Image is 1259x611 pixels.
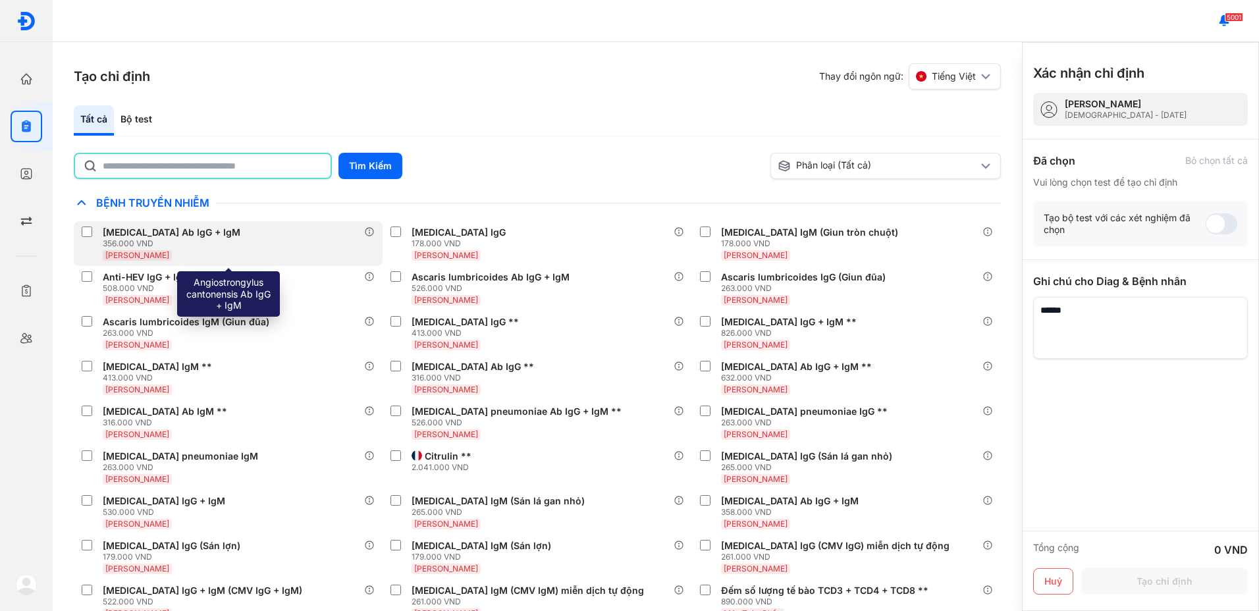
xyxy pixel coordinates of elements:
[721,271,886,283] div: Ascaris lumbricoides IgG (Giun đũa)
[412,373,539,383] div: 316.000 VND
[412,271,570,283] div: Ascaris lumbricoides Ab IgG + IgM
[105,519,169,529] span: [PERSON_NAME]
[103,417,232,428] div: 316.000 VND
[1033,568,1073,595] button: Huỷ
[724,385,788,394] span: [PERSON_NAME]
[414,519,478,529] span: [PERSON_NAME]
[103,373,217,383] div: 413.000 VND
[721,373,877,383] div: 632.000 VND
[1214,542,1248,558] div: 0 VND
[412,585,644,597] div: [MEDICAL_DATA] IgM (CMV IgM) miễn dịch tự động
[103,361,212,373] div: [MEDICAL_DATA] IgM **
[1225,13,1243,22] span: 5001
[721,495,859,507] div: [MEDICAL_DATA] Ab IgG + IgM
[414,564,478,573] span: [PERSON_NAME]
[721,552,955,562] div: 261.000 VND
[1185,155,1248,167] div: Bỏ chọn tất cả
[103,406,227,417] div: [MEDICAL_DATA] Ab IgM **
[105,385,169,394] span: [PERSON_NAME]
[103,316,269,328] div: Ascaris lumbricoides IgM (Giun đũa)
[103,238,246,249] div: 356.000 VND
[425,450,471,462] div: Citrulin **
[103,597,308,607] div: 522.000 VND
[103,495,225,507] div: [MEDICAL_DATA] IgG + IgM
[721,462,897,473] div: 265.000 VND
[103,585,302,597] div: [MEDICAL_DATA] IgG + IgM (CMV IgG + IgM)
[932,70,976,82] span: Tiếng Việt
[412,540,551,552] div: [MEDICAL_DATA] IgM (Sán lợn)
[103,552,246,562] div: 179.000 VND
[819,63,1001,90] div: Thay đổi ngôn ngữ:
[1033,273,1248,289] div: Ghi chú cho Diag & Bệnh nhân
[412,495,585,507] div: [MEDICAL_DATA] IgM (Sán lá gan nhỏ)
[414,340,478,350] span: [PERSON_NAME]
[412,417,627,428] div: 526.000 VND
[778,159,978,173] div: Phân loại (Tất cả)
[1033,176,1248,188] div: Vui lòng chọn test để tạo chỉ định
[103,462,263,473] div: 263.000 VND
[412,283,575,294] div: 526.000 VND
[105,340,169,350] span: [PERSON_NAME]
[103,226,240,238] div: [MEDICAL_DATA] Ab IgG + IgM
[412,507,590,518] div: 265.000 VND
[114,105,159,136] div: Bộ test
[721,540,950,552] div: [MEDICAL_DATA] IgG (CMV IgG) miễn dịch tự động
[414,250,478,260] span: [PERSON_NAME]
[721,585,928,597] div: Đếm số lượng tế bào TCD3 + TCD4 + TCD8 **
[412,226,506,238] div: [MEDICAL_DATA] IgG
[721,361,872,373] div: [MEDICAL_DATA] Ab IgG + IgM **
[412,361,534,373] div: [MEDICAL_DATA] Ab IgG **
[412,462,477,473] div: 2.041.000 VND
[721,238,903,249] div: 178.000 VND
[1033,64,1144,82] h3: Xác nhận chỉ định
[721,450,892,462] div: [MEDICAL_DATA] IgG (Sán lá gan nhỏ)
[105,474,169,484] span: [PERSON_NAME]
[90,196,216,209] span: Bệnh Truyền Nhiễm
[1033,542,1079,558] div: Tổng cộng
[74,105,114,136] div: Tất cả
[1044,212,1206,236] div: Tạo bộ test với các xét nghiệm đã chọn
[74,67,150,86] h3: Tạo chỉ định
[721,597,934,607] div: 890.000 VND
[724,250,788,260] span: [PERSON_NAME]
[721,406,888,417] div: [MEDICAL_DATA] pneumoniae IgG **
[412,328,524,338] div: 413.000 VND
[721,328,862,338] div: 826.000 VND
[105,250,169,260] span: [PERSON_NAME]
[724,519,788,529] span: [PERSON_NAME]
[412,552,556,562] div: 179.000 VND
[103,450,258,462] div: [MEDICAL_DATA] pneumoniae IgM
[721,283,891,294] div: 263.000 VND
[103,271,190,283] div: Anti-HEV IgG + IgM
[1065,110,1187,120] div: [DEMOGRAPHIC_DATA] - [DATE]
[1065,98,1187,110] div: [PERSON_NAME]
[1033,153,1075,169] div: Đã chọn
[721,507,864,518] div: 358.000 VND
[412,597,649,607] div: 261.000 VND
[724,295,788,305] span: [PERSON_NAME]
[724,429,788,439] span: [PERSON_NAME]
[721,316,857,328] div: [MEDICAL_DATA] IgG + IgM **
[412,316,519,328] div: [MEDICAL_DATA] IgG **
[412,238,511,249] div: 178.000 VND
[103,507,230,518] div: 530.000 VND
[16,11,36,31] img: logo
[103,283,196,294] div: 508.000 VND
[105,429,169,439] span: [PERSON_NAME]
[414,295,478,305] span: [PERSON_NAME]
[1081,568,1248,595] button: Tạo chỉ định
[414,385,478,394] span: [PERSON_NAME]
[105,295,169,305] span: [PERSON_NAME]
[724,564,788,573] span: [PERSON_NAME]
[412,406,622,417] div: [MEDICAL_DATA] pneumoniae Ab IgG + IgM **
[16,574,37,595] img: logo
[105,564,169,573] span: [PERSON_NAME]
[724,474,788,484] span: [PERSON_NAME]
[721,417,893,428] div: 263.000 VND
[103,540,240,552] div: [MEDICAL_DATA] IgG (Sán lợn)
[103,328,275,338] div: 263.000 VND
[414,429,478,439] span: [PERSON_NAME]
[721,226,898,238] div: [MEDICAL_DATA] IgM (Giun tròn chuột)
[724,340,788,350] span: [PERSON_NAME]
[338,153,402,179] button: Tìm Kiếm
